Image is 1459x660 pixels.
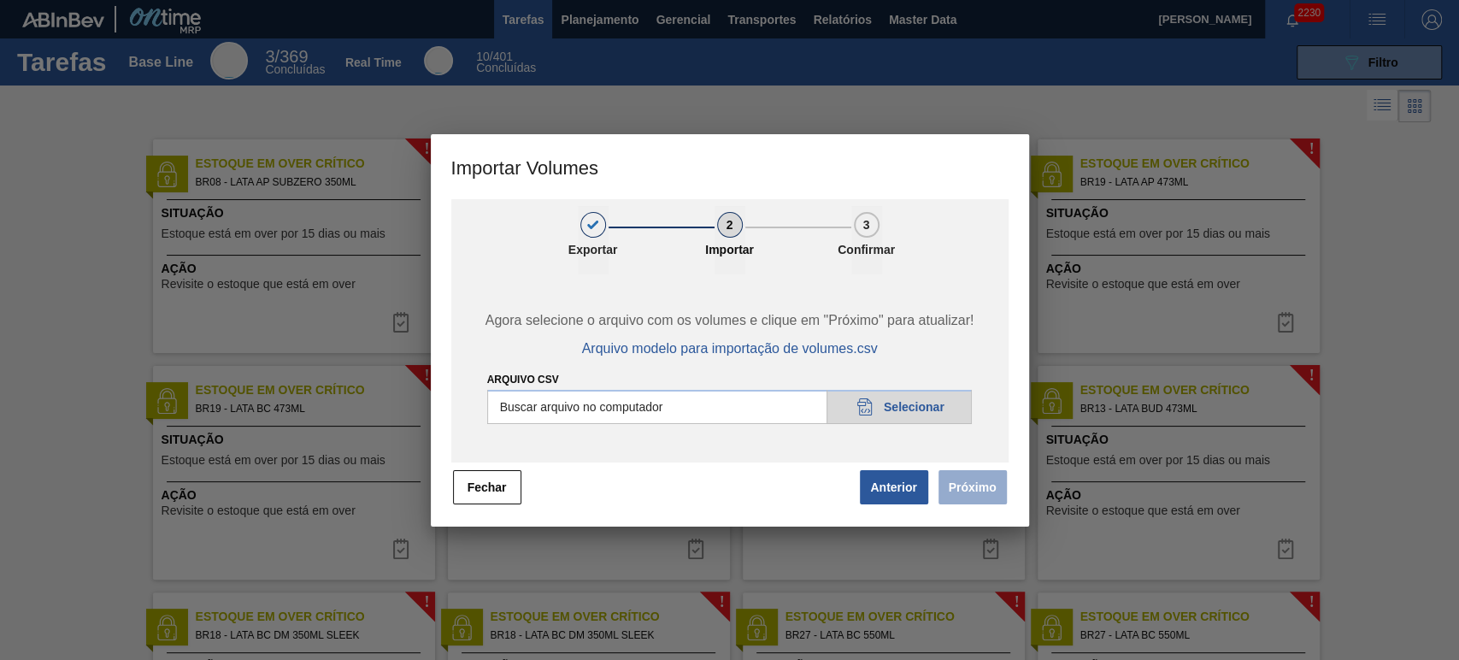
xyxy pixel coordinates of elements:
h3: Importar Volumes [431,134,1029,199]
label: Arquivo csv [487,374,559,386]
div: 2 [717,212,743,238]
span: Arquivo modelo para importação de volumes.csv [582,341,878,357]
p: Confirmar [824,243,909,256]
div: 1 [580,212,606,238]
button: 2Importar [715,206,745,274]
button: 1Exportar [578,206,609,274]
button: Fechar [453,470,521,504]
p: Exportar [550,243,636,256]
p: Importar [687,243,773,256]
button: Anterior [860,470,928,504]
button: 3Confirmar [851,206,882,274]
span: Agora selecione o arquivo com os volumes e clique em "Próximo" para atualizar! [470,313,988,328]
div: 3 [854,212,880,238]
